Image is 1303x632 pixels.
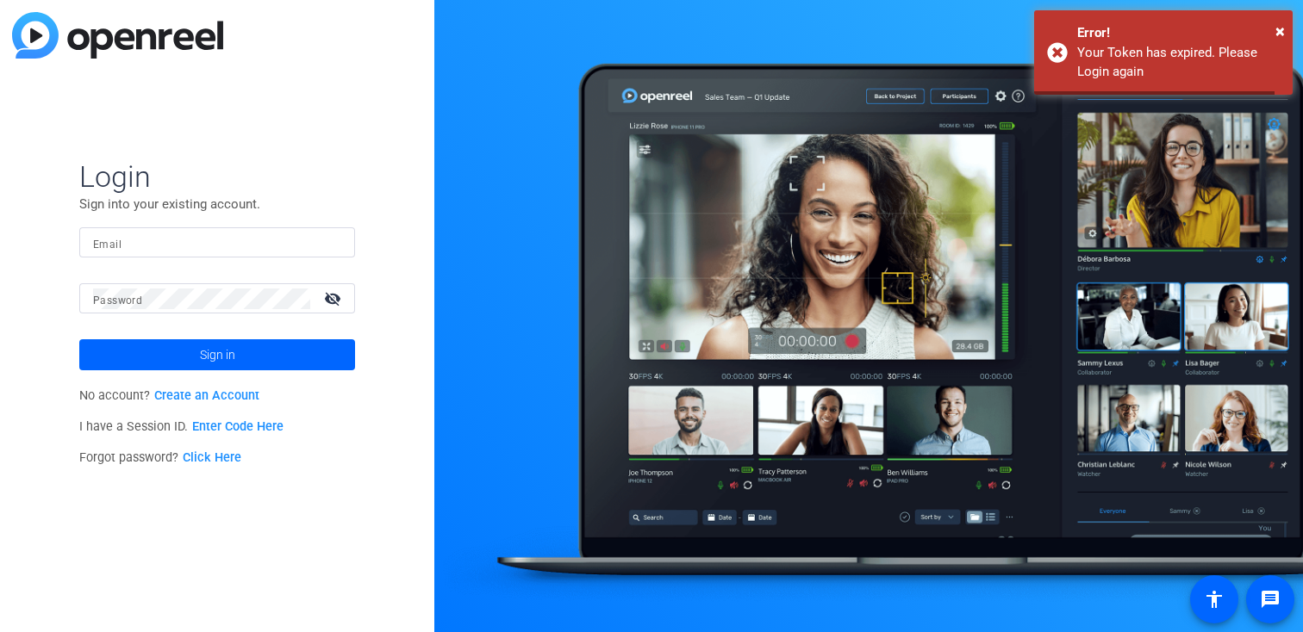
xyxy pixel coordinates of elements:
button: Sign in [79,339,355,370]
input: Enter Email Address [93,232,341,253]
span: Login [79,158,355,195]
span: No account? [79,388,259,403]
span: Forgot password? [79,450,241,465]
mat-icon: visibility_off [314,286,355,311]
mat-icon: message [1260,589,1281,610]
div: Your Token has expired. Please Login again [1077,43,1280,82]
span: × [1275,21,1285,41]
a: Create an Account [154,388,259,403]
mat-label: Email [93,239,122,251]
p: Sign into your existing account. [79,195,355,214]
div: Error! [1077,23,1280,43]
a: Click Here [183,450,241,465]
a: Enter Code Here [192,419,284,434]
button: Close [1275,18,1285,44]
img: blue-gradient.svg [12,12,223,59]
mat-icon: accessibility [1204,589,1225,610]
span: I have a Session ID. [79,419,284,434]
span: Sign in [200,333,235,376]
mat-label: Password [93,294,142,307]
